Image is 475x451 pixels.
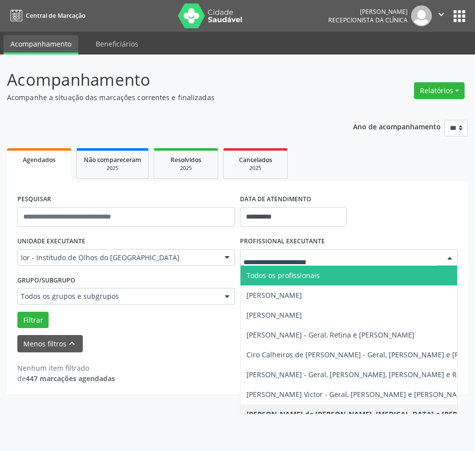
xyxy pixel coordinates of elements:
[17,373,115,384] div: de
[84,156,141,164] span: Não compareceram
[436,9,447,20] i: 
[451,7,468,25] button: apps
[240,234,325,249] label: PROFISSIONAL EXECUTANTE
[328,16,408,24] span: Recepcionista da clínica
[7,7,85,24] a: Central de Marcação
[84,165,141,172] div: 2025
[246,290,302,300] span: [PERSON_NAME]
[66,338,77,349] i: keyboard_arrow_up
[21,291,215,301] span: Todos os grupos e subgrupos
[411,5,432,26] img: img
[171,156,201,164] span: Resolvidos
[246,390,470,399] span: [PERSON_NAME] Victor - Geral, [PERSON_NAME] e [PERSON_NAME]
[17,335,83,352] button: Menos filtroskeyboard_arrow_up
[26,11,85,20] span: Central de Marcação
[26,374,115,383] strong: 447 marcações agendadas
[7,67,330,92] p: Acompanhamento
[23,156,56,164] span: Agendados
[17,312,49,329] button: Filtrar
[239,156,272,164] span: Cancelados
[246,271,320,280] span: Todos os profissionais
[246,310,302,320] span: [PERSON_NAME]
[17,363,115,373] div: Nenhum item filtrado
[246,330,415,339] span: [PERSON_NAME] - Geral, Retina e [PERSON_NAME]
[17,234,85,249] label: UNIDADE EXECUTANTE
[231,165,280,172] div: 2025
[414,82,465,99] button: Relatórios
[161,165,211,172] div: 2025
[89,35,145,53] a: Beneficiários
[432,5,451,26] button: 
[328,7,408,16] div: [PERSON_NAME]
[21,253,215,263] span: Ior - Institudo de Olhos do [GEOGRAPHIC_DATA]
[353,120,441,132] p: Ano de acompanhamento
[240,192,311,207] label: DATA DE ATENDIMENTO
[17,192,51,207] label: PESQUISAR
[3,35,78,55] a: Acompanhamento
[17,273,75,288] label: Grupo/Subgrupo
[7,92,330,103] p: Acompanhe a situação das marcações correntes e finalizadas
